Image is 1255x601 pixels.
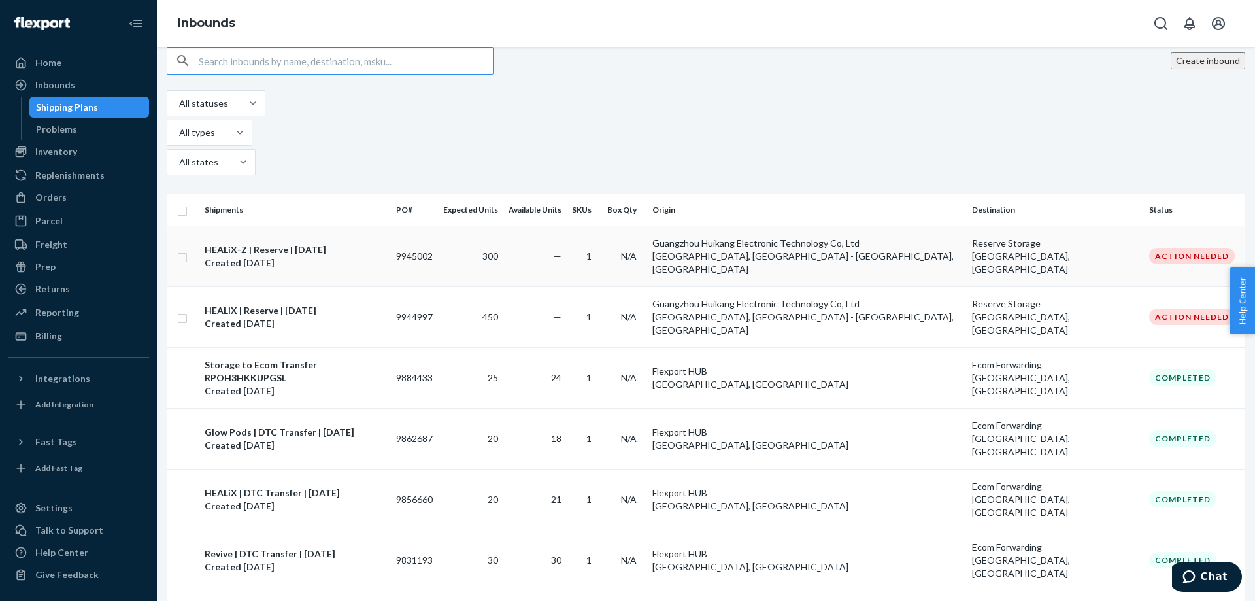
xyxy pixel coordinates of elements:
[8,279,149,300] a: Returns
[391,347,438,408] td: 9884433
[36,101,98,114] div: Shipping Plans
[652,561,848,572] span: [GEOGRAPHIC_DATA], [GEOGRAPHIC_DATA]
[8,498,149,519] a: Settings
[652,500,848,511] span: [GEOGRAPHIC_DATA], [GEOGRAPHIC_DATA]
[391,226,438,286] td: 9945002
[551,433,561,444] span: 18
[652,365,962,378] div: Flexport HUB
[1149,369,1216,386] div: Completed
[35,283,70,296] div: Returns
[8,326,149,347] a: Billing
[178,16,235,30] a: Inbounds
[482,311,498,322] span: 450
[205,439,386,452] div: Created [DATE]
[205,426,386,439] div: Glow Pods | DTC Transfer | [DATE]
[488,555,498,566] span: 30
[205,500,386,513] div: Created [DATE]
[586,311,592,322] span: 1
[29,97,150,118] a: Shipping Plans
[8,394,149,415] a: Add Integration
[652,237,962,250] div: Guangzhou Huikang Electronic Technology Co, Ltd
[972,311,1070,335] span: [GEOGRAPHIC_DATA], [GEOGRAPHIC_DATA]
[972,480,1139,493] div: Ecom Forwarding
[35,78,75,92] div: Inbounds
[35,191,67,204] div: Orders
[35,169,105,182] div: Replenishments
[35,330,62,343] div: Billing
[391,286,438,347] td: 9944997
[438,194,503,226] th: Expected Units
[586,250,592,262] span: 1
[35,260,56,273] div: Prep
[1144,194,1245,226] th: Status
[554,250,561,262] span: —
[8,256,149,277] a: Prep
[652,439,848,451] span: [GEOGRAPHIC_DATA], [GEOGRAPHIC_DATA]
[35,568,99,581] div: Give Feedback
[35,238,67,251] div: Freight
[8,141,149,162] a: Inventory
[621,311,637,322] span: N/A
[621,250,637,262] span: N/A
[652,547,962,560] div: Flexport HUB
[35,306,79,319] div: Reporting
[205,487,386,500] div: HEALiX | DTC Transfer | [DATE]
[652,250,954,275] span: [GEOGRAPHIC_DATA], [GEOGRAPHIC_DATA] - [GEOGRAPHIC_DATA], [GEOGRAPHIC_DATA]
[586,433,592,444] span: 1
[972,237,1139,250] div: Reserve Storage
[35,462,82,473] div: Add Fast Tag
[652,379,848,390] span: [GEOGRAPHIC_DATA], [GEOGRAPHIC_DATA]
[1205,10,1231,37] button: Open account menu
[179,156,217,169] div: All states
[8,302,149,323] a: Reporting
[621,433,637,444] span: N/A
[35,56,61,69] div: Home
[35,546,88,559] div: Help Center
[36,123,77,136] div: Problems
[972,250,1070,275] span: [GEOGRAPHIC_DATA], [GEOGRAPHIC_DATA]
[123,10,149,37] button: Close Navigation
[488,433,498,444] span: 20
[205,256,386,269] div: Created [DATE]
[8,520,149,541] button: Talk to Support
[972,358,1139,371] div: Ecom Forwarding
[1149,491,1216,507] div: Completed
[199,194,391,226] th: Shipments
[1149,552,1216,568] div: Completed
[551,372,561,383] span: 24
[8,564,149,585] button: Give Feedback
[652,298,962,311] div: Guangzhou Huikang Electronic Technology Co, Ltd
[567,194,602,226] th: SKUs
[391,469,438,530] td: 9856660
[8,52,149,73] a: Home
[652,311,954,335] span: [GEOGRAPHIC_DATA], [GEOGRAPHIC_DATA] - [GEOGRAPHIC_DATA], [GEOGRAPHIC_DATA]
[218,156,220,169] input: All states
[8,368,149,389] button: Integrations
[179,97,227,110] div: All statuses
[967,194,1144,226] th: Destination
[167,5,246,43] ol: breadcrumbs
[972,433,1070,457] span: [GEOGRAPHIC_DATA], [GEOGRAPHIC_DATA]
[1149,248,1235,264] div: Action Needed
[205,243,386,256] div: HEALiX-Z | Reserve | [DATE]
[652,487,962,500] div: Flexport HUB
[972,494,1070,518] span: [GEOGRAPHIC_DATA], [GEOGRAPHIC_DATA]
[602,194,647,226] th: Box Qty
[205,385,386,398] div: Created [DATE]
[205,304,386,317] div: HEALiX | Reserve | [DATE]
[391,408,438,469] td: 9862687
[35,524,103,537] div: Talk to Support
[1171,52,1245,69] button: Create inbound
[8,542,149,563] a: Help Center
[215,126,216,139] input: All types
[621,494,637,505] span: N/A
[482,250,498,262] span: 300
[391,194,438,226] th: PO#
[1230,267,1255,334] button: Help Center
[205,547,386,560] div: Revive | DTC Transfer | [DATE]
[586,372,592,383] span: 1
[8,458,149,479] a: Add Fast Tag
[29,119,150,140] a: Problems
[35,145,77,158] div: Inventory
